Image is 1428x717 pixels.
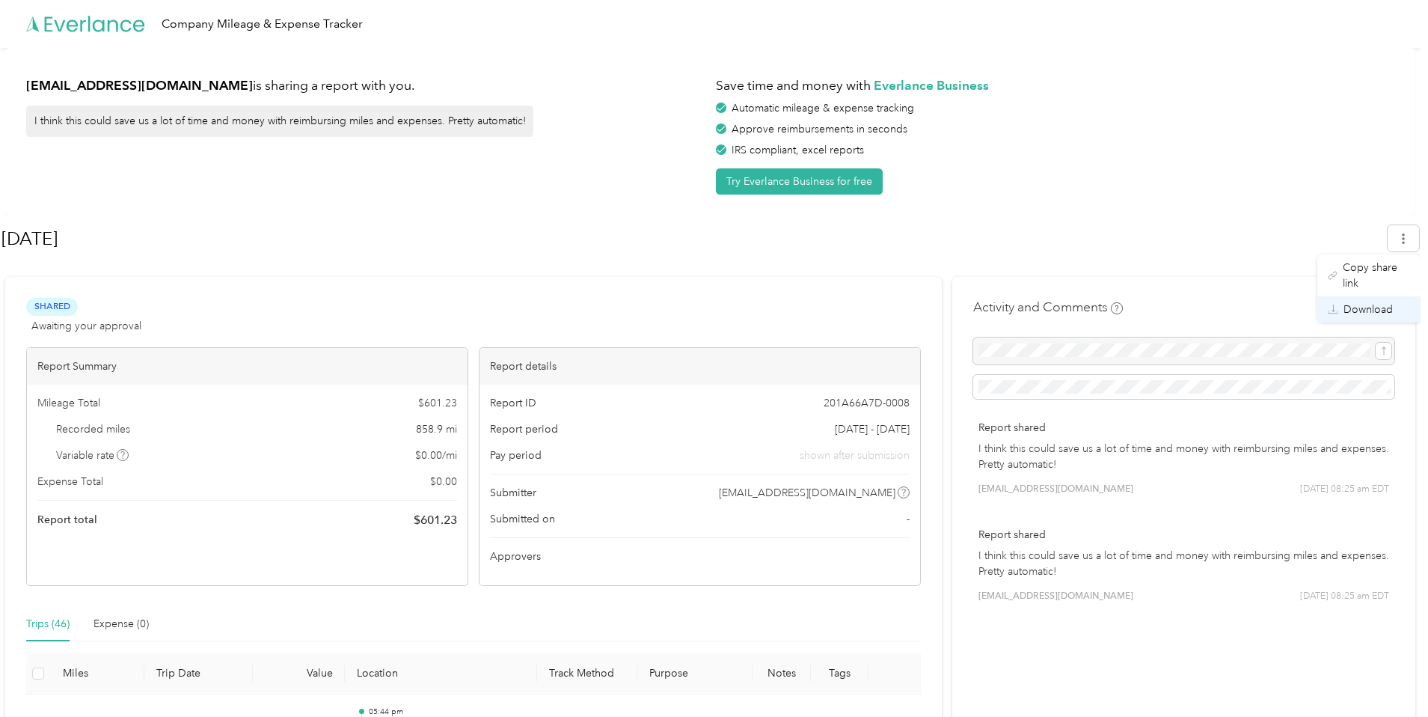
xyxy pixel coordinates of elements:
span: [DATE] 08:25 am EDT [1300,590,1389,603]
span: Automatic mileage & expense tracking [732,102,914,115]
span: Shared [26,298,78,315]
span: $ 601.23 [414,511,457,529]
span: [DATE] - [DATE] [835,421,910,437]
span: Mileage Total [37,395,100,411]
th: Purpose [637,653,753,695]
span: Submitted on [490,511,555,527]
span: 201A66A7D-0008 [824,395,910,411]
th: Location [345,653,537,695]
div: Expense (0) [94,616,149,632]
span: shown after submission [800,448,910,463]
span: Awaiting your approval [31,318,141,334]
p: Report shared [978,527,1389,543]
span: Pay period [490,448,542,463]
span: IRS compliant, excel reports [732,144,864,156]
div: I think this could save us a lot of time and money with reimbursing miles and expenses. Pretty au... [26,106,533,137]
p: I think this could save us a lot of time and money with reimbursing miles and expenses. Pretty au... [978,441,1389,472]
th: Track Method [537,653,637,695]
span: Variable rate [56,448,129,463]
span: Expense Total [37,474,103,489]
span: Copy share link [1343,260,1410,291]
span: [DATE] 08:25 am EDT [1300,483,1389,496]
h1: Save time and money with [716,76,1395,95]
span: Submitter [490,485,536,501]
h4: Activity and Comments [973,298,1123,317]
th: Miles [51,653,145,695]
span: Report period [490,421,558,437]
strong: [EMAIL_ADDRESS][DOMAIN_NAME] [26,77,253,93]
span: Approvers [490,549,541,564]
div: Trips (46) [26,616,70,632]
span: - [907,511,910,527]
span: Report total [37,512,97,528]
p: 05:44 pm [369,707,525,717]
th: Value [253,653,345,695]
span: [EMAIL_ADDRESS][DOMAIN_NAME] [978,483,1133,496]
span: $ 0.00 [430,474,457,489]
div: Report details [479,348,920,385]
div: Company Mileage & Expense Tracker [162,15,363,34]
p: Report shared [978,420,1389,436]
span: Report ID [490,395,536,411]
h1: is sharing a report with you. [26,76,705,95]
span: Approve reimbursements in seconds [732,123,907,135]
span: Recorded miles [56,421,130,437]
th: Trip Date [144,653,252,695]
span: $ 0.00 / mi [415,448,457,463]
strong: Everlance Business [874,77,989,93]
p: I think this could save us a lot of time and money with reimbursing miles and expenses. Pretty au... [978,548,1389,579]
h1: Aug 2025 [1,221,1377,257]
th: Tags [811,653,868,695]
span: [EMAIL_ADDRESS][DOMAIN_NAME] [719,485,895,501]
span: [EMAIL_ADDRESS][DOMAIN_NAME] [978,590,1133,603]
span: 858.9 mi [416,421,457,437]
span: $ 601.23 [418,395,457,411]
span: Download [1343,302,1393,317]
button: Try Everlance Business for free [716,168,883,195]
div: Report Summary [27,348,468,385]
th: Notes [753,653,810,695]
